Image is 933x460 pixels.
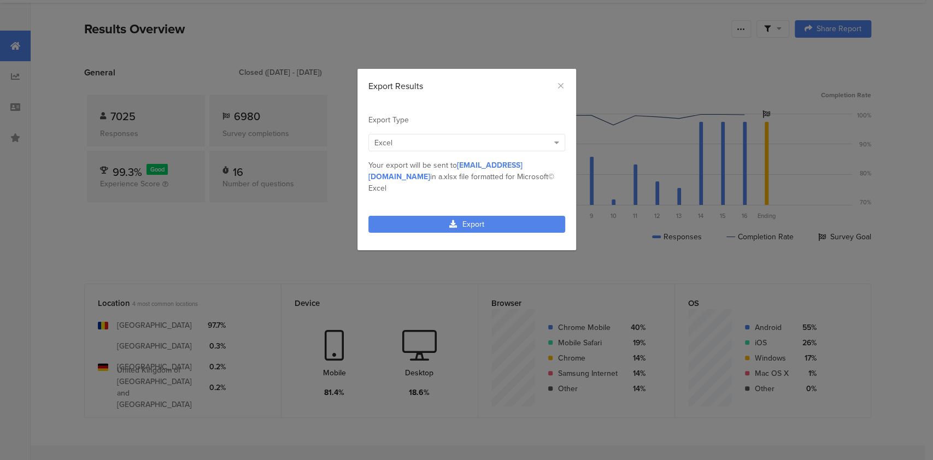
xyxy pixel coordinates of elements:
span: .xlsx file formatted for Microsoft© Excel [368,171,554,194]
div: Export Results [368,80,565,92]
div: Your export will be sent to in a [368,160,565,194]
div: Export Type [368,114,565,126]
span: Excel [374,137,392,149]
button: Close [556,80,565,92]
span: [EMAIL_ADDRESS][DOMAIN_NAME] [368,160,523,182]
a: Export [368,216,565,233]
div: dialog [357,69,576,250]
